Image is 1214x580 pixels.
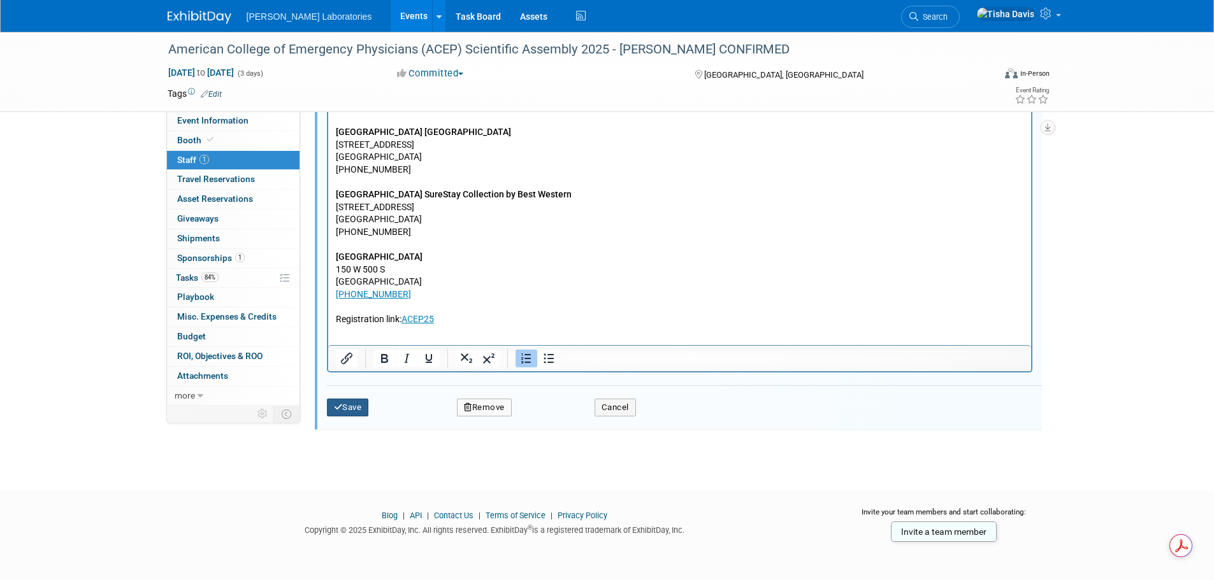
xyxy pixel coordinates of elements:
body: Rich Text Area. Press ALT-0 for help. [7,5,697,567]
a: Contact Us [434,511,473,520]
a: Budget [167,327,300,346]
span: Asset Reservations [177,194,253,204]
a: Event Information [167,111,300,131]
a: Terms of Service [486,511,546,520]
button: Italic [396,350,417,367]
li: [PERSON_NAME] ([DATE]); registered [DATE]; Doubletree Suites by [GEOGRAPHIC_DATA] (reserved [DATE... [33,242,696,255]
a: Edit [201,90,222,99]
b: [GEOGRAPHIC_DATA] [GEOGRAPHIC_DATA] [8,367,183,378]
span: Sponsorships [177,253,245,263]
span: Travel Reservations [177,174,255,184]
span: Event Information [177,115,249,125]
span: [DATE] [DATE] [168,67,235,78]
li: Dr. [PERSON_NAME], HCP, Speaker - [GEOGRAPHIC_DATA] Surestay Collection by Best Western (reserved... [33,143,696,155]
a: Attachments [167,367,300,386]
span: | [475,511,484,520]
li: [PERSON_NAME], [GEOGRAPHIC_DATA] - [GEOGRAPHIC_DATA] Surestay Collection by Best Western (reserve... [33,105,696,130]
li: [PERSON_NAME], [GEOGRAPHIC_DATA] Marketing - [GEOGRAPHIC_DATA] [GEOGRAPHIC_DATA] (reserved [DATE]... [33,67,696,80]
li: [PERSON_NAME] - He’s a local EME; registered [DATE] NOT ATTENDING per Jad [DATE]. [33,180,696,192]
a: more [167,386,300,406]
span: (3 days) [236,69,263,78]
span: to [195,67,207,78]
a: Playbook [167,288,300,307]
span: Booth [177,135,216,145]
a: Staff1 [167,151,300,170]
a: Blog [382,511,398,520]
span: Shipments [177,233,220,243]
td: Personalize Event Tab Strip [252,406,274,422]
button: Numbered list [516,350,537,367]
td: Toggle Event Tabs [273,406,300,422]
a: Sponsorships1 [167,249,300,268]
a: Giveaways [167,209,300,229]
div: Copyright © 2025 ExhibitDay, Inc. All rights reserved. ExhibitDay is a registered trademark of Ex... [168,521,823,536]
button: Save [327,399,369,416]
li: [PERSON_NAME] - US Marketing, [GEOGRAPHIC_DATA] Surestay Collection by Best Western (reserved [DA... [33,155,696,180]
a: Tasks84% [167,269,300,288]
span: Misc. Expenses & Credits [177,311,277,322]
b: ON LEAVE [33,18,74,29]
button: Bullet list [538,350,560,367]
span: ROI, Objectives & ROO [177,351,263,361]
li: [PERSON_NAME], [GEOGRAPHIC_DATA] Marketing - [GEOGRAPHIC_DATA] Surestay Collection by Best Wester... [33,80,696,105]
div: American College of Emergency Physicians (ACEP) Scientific Assembly 2025 - [PERSON_NAME] CONFIRMED [164,38,975,61]
span: | [424,511,432,520]
span: Budget [177,331,206,341]
i: Booth reservation complete [207,136,213,143]
button: Subscript [456,350,477,367]
span: Playbook [177,292,214,302]
span: [PERSON_NAME] Laboratories [247,11,372,22]
a: API [410,511,422,520]
span: 84% [201,272,219,282]
a: Shipments [167,229,300,248]
button: Superscript [478,350,500,367]
span: | [547,511,556,520]
a: Booth [167,131,300,150]
li: [PERSON_NAME], Medical [33,279,696,292]
span: | [400,511,408,520]
div: Event Format [919,66,1050,85]
span: Attachments [177,371,228,381]
b: [GEOGRAPHIC_DATA] SureStay Collection by Best Western [8,430,243,440]
span: Staff [177,155,209,165]
b: [GEOGRAPHIC_DATA] [8,492,94,502]
span: [GEOGRAPHIC_DATA], [GEOGRAPHIC_DATA] [704,70,864,80]
b: ON LEAVE [637,18,678,29]
p: We get 30 badges. The portal will be open on [DATE]. Hotel Portal: ID 4109101 PW: Abbott0402$ [ST... [8,292,696,567]
a: Search [901,6,960,28]
div: In-Person [1020,69,1050,78]
button: Cancel [595,399,636,416]
a: ACEP25 [73,555,106,565]
a: ACEP25 - Compass Reservation System® [57,330,220,340]
li: [PERSON_NAME], [GEOGRAPHIC_DATA] Marketing - [GEOGRAPHIC_DATA] [GEOGRAPHIC_DATA] (reserved [DATE]... [33,43,696,55]
button: Insert/edit link [336,350,358,367]
a: Privacy Policy [558,511,607,520]
button: Remove [457,399,512,416]
li: - [PERSON_NAME], [GEOGRAPHIC_DATA] Marketing - [GEOGRAPHIC_DATA] [GEOGRAPHIC_DATA] (reserved [DAT... [33,18,696,31]
img: Format-Inperson.png [1005,68,1018,78]
span: Search [918,12,948,22]
div: Event Rating [1015,87,1049,94]
button: Committed [393,67,468,80]
li: [PERSON_NAME], GSM, ([DATE]); registered [DATE]. Switched [PERSON_NAME]'s room to [PERSON_NAME] [... [33,192,696,217]
img: ExhibitDay [168,11,231,24]
li: [PERSON_NAME], [GEOGRAPHIC_DATA] Marketing, transferred [PERSON_NAME]'s room to [PERSON_NAME] [DA... [33,30,696,43]
img: Tisha Davis [976,7,1035,21]
button: Underline [418,350,440,367]
sup: ® [528,524,532,531]
a: [PHONE_NUMBER] [8,530,83,540]
li: ([PERSON_NAME], DVP - [GEOGRAPHIC_DATA] [GEOGRAPHIC_DATA] (reserved [DATE]) onPeak Group ID: 4109... [33,5,696,18]
li: [PERSON_NAME], Medical [33,267,696,279]
li: [PERSON_NAME] - [GEOGRAPHIC_DATA] - [GEOGRAPHIC_DATA] Surestay Collection by Best Western (reserv... [33,130,696,143]
td: Tags [168,87,222,100]
button: Bold [373,350,395,367]
span: 1 [235,253,245,262]
span: 1 [199,155,209,164]
span: more [175,390,195,400]
a: Invite a team member [891,521,997,542]
li: [PERSON_NAME], GSM, ([DATE]); registered [DATE]. [GEOGRAPHIC_DATA] (reserved [DATE]) onPeak Group... [33,230,696,243]
span: Tasks [176,272,219,283]
li: [PERSON_NAME] - [GEOGRAPHIC_DATA] [GEOGRAPHIC_DATA] (reserved [DATE]) onPeak Group ID: 4109101; r... [33,55,696,67]
span: Giveaways [177,213,219,223]
a: Travel Reservations [167,170,300,189]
